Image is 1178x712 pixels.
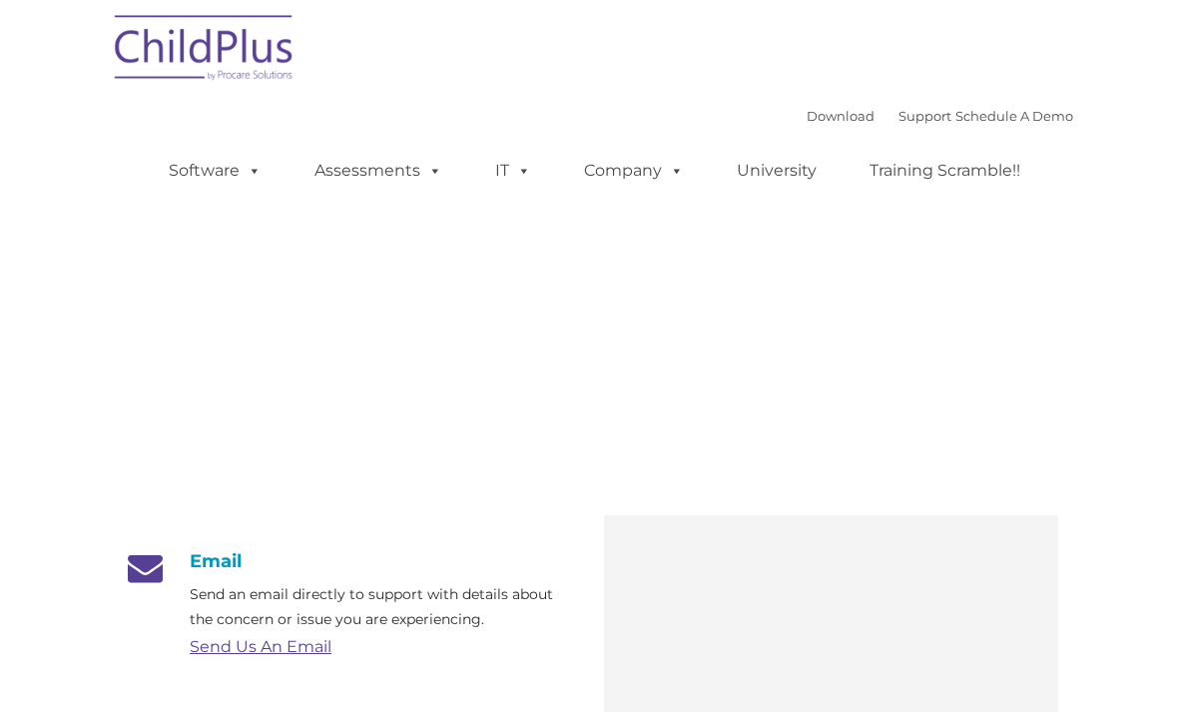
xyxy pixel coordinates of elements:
a: Software [149,151,282,191]
a: Support [898,108,951,124]
p: Send an email directly to support with details about the concern or issue you are experiencing. [190,582,574,632]
a: IT [475,151,551,191]
a: Send Us An Email [190,637,331,656]
a: Training Scramble!! [850,151,1040,191]
h4: Email [120,550,574,572]
a: Download [807,108,875,124]
a: Schedule A Demo [955,108,1073,124]
img: ChildPlus by Procare Solutions [105,1,304,101]
font: | [807,108,1073,124]
a: University [717,151,837,191]
a: Assessments [294,151,462,191]
a: Company [564,151,704,191]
